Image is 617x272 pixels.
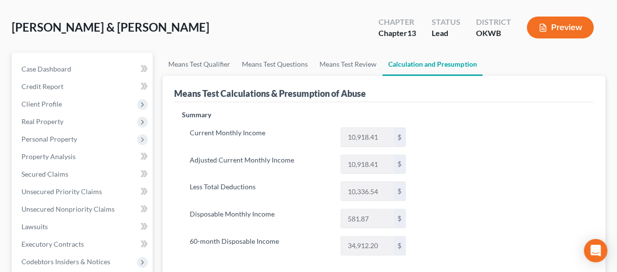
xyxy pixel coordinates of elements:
[476,17,511,28] div: District
[476,28,511,39] div: OKWB
[21,100,62,108] span: Client Profile
[14,60,153,78] a: Case Dashboard
[341,155,394,174] input: 0.00
[21,170,68,178] span: Secured Claims
[185,181,335,201] label: Less Total Deductions
[341,236,394,255] input: 0.00
[185,236,335,255] label: 60-month Disposable Income
[21,187,102,196] span: Unsecured Priority Claims
[21,205,115,213] span: Unsecured Nonpriority Claims
[394,182,405,200] div: $
[14,148,153,165] a: Property Analysis
[432,17,460,28] div: Status
[236,53,314,76] a: Means Test Questions
[341,182,394,200] input: 0.00
[432,28,460,39] div: Lead
[21,222,48,231] span: Lawsuits
[14,78,153,95] a: Credit Report
[185,127,335,147] label: Current Monthly Income
[14,218,153,236] a: Lawsuits
[185,155,335,174] label: Adjusted Current Monthly Income
[14,165,153,183] a: Secured Claims
[21,117,63,126] span: Real Property
[378,28,416,39] div: Chapter
[182,110,414,120] p: Summary
[394,209,405,228] div: $
[185,209,335,228] label: Disposable Monthly Income
[21,240,84,248] span: Executory Contracts
[21,152,76,161] span: Property Analysis
[584,239,607,262] div: Open Intercom Messenger
[21,65,71,73] span: Case Dashboard
[394,155,405,174] div: $
[394,236,405,255] div: $
[382,53,482,76] a: Calculation and Presumption
[12,20,209,34] span: [PERSON_NAME] & [PERSON_NAME]
[21,135,77,143] span: Personal Property
[341,209,394,228] input: 0.00
[14,236,153,253] a: Executory Contracts
[174,88,366,99] div: Means Test Calculations & Presumption of Abuse
[527,17,594,38] button: Preview
[14,183,153,200] a: Unsecured Priority Claims
[394,128,405,146] div: $
[21,82,63,91] span: Credit Report
[21,257,110,266] span: Codebtors Insiders & Notices
[378,17,416,28] div: Chapter
[162,53,236,76] a: Means Test Qualifier
[407,28,416,37] span: 13
[314,53,382,76] a: Means Test Review
[14,200,153,218] a: Unsecured Nonpriority Claims
[341,128,394,146] input: 0.00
